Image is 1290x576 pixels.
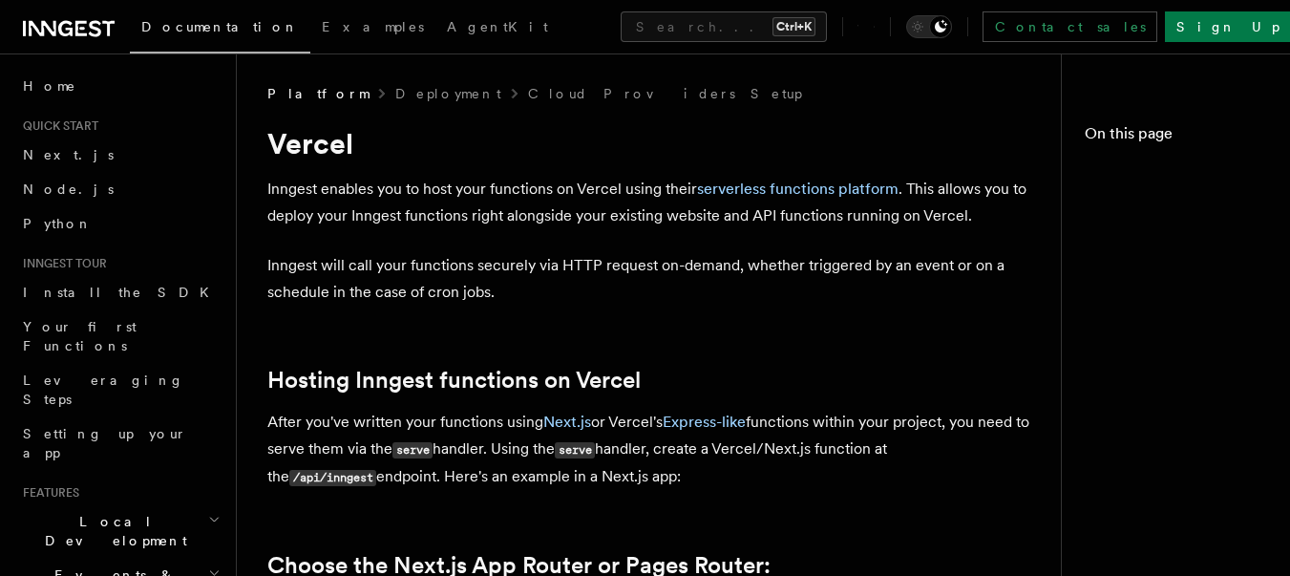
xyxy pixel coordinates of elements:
[15,275,224,309] a: Install the SDK
[1085,122,1267,153] h4: On this page
[663,413,746,431] a: Express-like
[130,6,310,53] a: Documentation
[23,181,114,197] span: Node.js
[267,176,1031,229] p: Inngest enables you to host your functions on Vercel using their . This allows you to deploy your...
[23,373,184,407] span: Leveraging Steps
[267,84,369,103] span: Platform
[310,6,435,52] a: Examples
[697,180,899,198] a: serverless functions platform
[772,17,815,36] kbd: Ctrl+K
[906,15,952,38] button: Toggle dark mode
[23,319,137,353] span: Your first Functions
[267,409,1031,491] p: After you've written your functions using or Vercel's functions within your project, you need to ...
[15,512,208,550] span: Local Development
[15,416,224,470] a: Setting up your app
[23,147,114,162] span: Next.js
[447,19,548,34] span: AgentKit
[23,76,76,96] span: Home
[23,285,221,300] span: Install the SDK
[555,442,595,459] code: serve
[15,172,224,206] a: Node.js
[983,11,1157,42] a: Contact sales
[15,69,224,103] a: Home
[23,426,187,460] span: Setting up your app
[15,309,224,363] a: Your first Functions
[528,84,802,103] a: Cloud Providers Setup
[15,363,224,416] a: Leveraging Steps
[395,84,501,103] a: Deployment
[322,19,424,34] span: Examples
[15,504,224,558] button: Local Development
[141,19,299,34] span: Documentation
[15,138,224,172] a: Next.js
[392,442,433,459] code: serve
[15,206,224,241] a: Python
[15,118,98,134] span: Quick start
[267,126,1031,160] h1: Vercel
[267,252,1031,306] p: Inngest will call your functions securely via HTTP request on-demand, whether triggered by an eve...
[15,256,107,271] span: Inngest tour
[543,413,591,431] a: Next.js
[23,216,93,231] span: Python
[435,6,560,52] a: AgentKit
[289,470,376,486] code: /api/inngest
[621,11,827,42] button: Search...Ctrl+K
[267,367,641,394] a: Hosting Inngest functions on Vercel
[15,485,79,501] span: Features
